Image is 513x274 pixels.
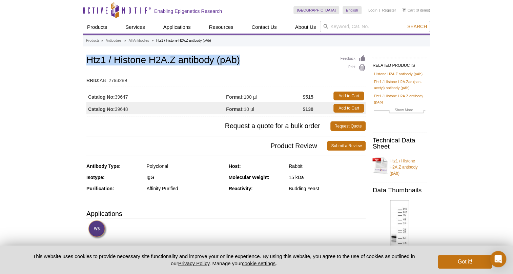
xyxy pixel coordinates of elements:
[490,251,506,267] div: Open Intercom Messenger
[382,8,396,13] a: Register
[340,55,366,62] a: Feedback
[86,73,366,84] td: AB_2793289
[340,64,366,72] a: Print
[330,121,366,131] a: Request Quote
[83,21,111,34] a: Products
[156,39,211,42] li: Htz1 / Histone H2A.Z antibody (pAb)
[403,8,406,12] img: Your Cart
[229,175,269,180] strong: Molecular Weight:
[86,90,226,102] td: 39647
[86,55,366,66] h1: Htz1 / Histone H2A.Z antibody (pAb)
[403,6,430,14] li: (0 items)
[151,39,153,42] li: »
[129,38,149,44] a: All Antibodies
[121,21,149,34] a: Services
[159,21,195,34] a: Applications
[374,107,425,115] a: Show More
[86,186,114,191] strong: Purification:
[146,185,223,192] div: Affinity Purified
[86,244,366,254] h3: Published Applications
[226,90,303,102] td: 100 µl
[438,255,492,269] button: Got it!
[343,6,362,14] a: English
[86,209,366,219] h3: Applications
[226,102,303,114] td: 10 µl
[333,92,364,100] a: Add to Cart
[86,163,121,169] strong: Antibody Type:
[86,121,330,131] span: Request a quote for a bulk order
[372,137,427,150] h2: Technical Data Sheet
[303,106,313,112] strong: $130
[372,187,427,193] h2: Data Thumbnails
[303,94,313,100] strong: $515
[146,174,223,180] div: IgG
[289,174,366,180] div: 15 kDa
[293,6,339,14] a: [GEOGRAPHIC_DATA]
[320,21,430,32] input: Keyword, Cat. No.
[86,102,226,114] td: 39648
[405,23,429,30] button: Search
[86,77,100,83] strong: RRID:
[226,106,244,112] strong: Format:
[333,104,364,113] a: Add to Cart
[106,38,122,44] a: Antibodies
[327,141,366,151] a: Submit a Review
[21,253,427,267] p: This website uses cookies to provide necessary site functionality and improve your online experie...
[229,163,241,169] strong: Host:
[86,141,327,151] span: Product Review
[407,24,427,29] span: Search
[289,163,366,169] div: Rabbit
[390,200,409,253] img: Htz1 / Histone H2A.Z antibody (pAb) tested by Western blot.
[379,6,380,14] li: |
[205,21,238,34] a: Resources
[368,8,377,13] a: Login
[88,220,107,239] img: Western Blot Validated
[374,71,422,77] a: Histone H2A.Z antibody (pAb)
[374,79,425,91] a: Pht1 / Histone H2A.Zac (pan-acetyl) antibody (pAb)
[242,260,275,266] button: cookie settings
[374,93,425,105] a: Pht1 / Histone H2A.Z antibody (pAb)
[229,186,253,191] strong: Reactivity:
[289,185,366,192] div: Budding Yeast
[124,39,126,42] li: »
[86,175,105,180] strong: Isotype:
[88,94,115,100] strong: Catalog No:
[154,8,222,14] h2: Enabling Epigenetics Research
[101,39,103,42] li: »
[226,94,244,100] strong: Format:
[372,154,427,176] a: Htz1 / Histone H2A.Z antibody (pAb)
[372,58,427,70] h2: RELATED PRODUCTS
[88,106,115,112] strong: Catalog No:
[86,38,99,44] a: Products
[403,8,414,13] a: Cart
[146,163,223,169] div: Polyclonal
[291,21,320,34] a: About Us
[247,21,281,34] a: Contact Us
[178,260,209,266] a: Privacy Policy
